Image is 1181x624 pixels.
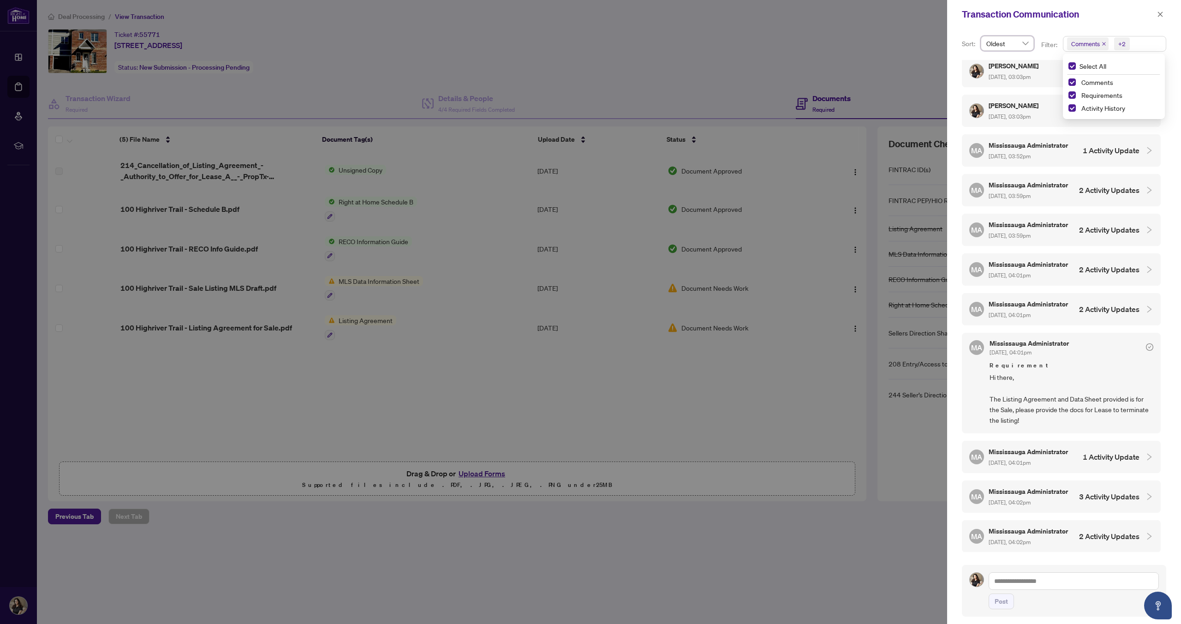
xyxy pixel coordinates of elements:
div: +2 [1118,39,1126,48]
h4: 1 Activity Update [1083,451,1139,462]
h5: Mississauga Administrator [989,299,1069,309]
div: MAMississauga Administrator [DATE], 04:01pm1 Activity Update [962,441,1161,473]
span: Comments [1081,78,1113,86]
h4: 3 Activity Updates [1079,491,1139,502]
span: MA [971,224,982,235]
span: collapsed [1145,305,1153,313]
span: MA [971,264,982,275]
p: Filter: [1041,40,1059,50]
h5: Mississauga Administrator [990,340,1069,347]
h4: 2 Activity Updates [1079,264,1139,275]
span: MA [971,304,982,315]
span: Requirement [990,361,1153,370]
span: [DATE], 04:01pm [990,349,1032,356]
span: collapsed [1145,186,1153,194]
h4: 1 Activity Update [1083,145,1139,156]
h5: [PERSON_NAME] [989,100,1040,111]
img: Profile Icon [970,573,984,587]
div: MAMississauga Administrator [DATE], 03:59pm2 Activity Updates [962,214,1161,246]
div: Transaction Communication [962,7,1154,21]
span: Select Requirements [1068,91,1076,99]
span: MA [971,342,982,353]
span: Comments [1078,77,1159,88]
div: MAMississauga Administrator [DATE], 04:02pm2 Activity Updates [962,520,1161,552]
h5: Mississauga Administrator [989,259,1069,270]
div: MAMississauga Administrator [DATE], 04:02pm3 Activity Updates [962,480,1161,513]
p: Sort: [962,39,977,49]
span: [DATE], 03:59pm [989,232,1031,239]
h5: Mississauga Administrator [989,180,1069,190]
h4: 2 Activity Updates [1079,224,1139,235]
span: MA [971,451,982,462]
span: Select All [1076,61,1110,71]
h5: Mississauga Administrator [989,526,1069,536]
span: MA [971,491,982,502]
span: close [1157,11,1163,18]
div: MAMississauga Administrator [DATE], 03:59pm2 Activity Updates [962,174,1161,206]
span: [DATE], 03:52pm [989,153,1031,160]
img: Profile Icon [970,64,984,78]
div: MAMississauga Administrator [DATE], 04:01pm2 Activity Updates [962,293,1161,325]
span: MA [971,185,982,196]
div: Profile Icon[PERSON_NAME] [DATE], 03:03pm1 Activity Update [962,55,1161,87]
button: Post [989,594,1014,609]
h4: 2 Activity Updates [1079,304,1139,315]
span: collapsed [1145,265,1153,274]
span: [DATE], 03:03pm [989,113,1031,120]
span: MA [971,145,982,156]
span: Select Comments [1068,78,1076,86]
h5: Mississauga Administrator [989,140,1069,150]
div: MAMississauga Administrator [DATE], 03:52pm1 Activity Update [962,134,1161,167]
span: collapsed [1145,226,1153,234]
h5: Mississauga Administrator [989,446,1069,457]
span: Activity History [1081,104,1125,112]
span: collapsed [1145,532,1153,540]
span: Requirements [1078,90,1159,101]
span: [DATE], 04:01pm [989,459,1031,466]
span: collapsed [1145,492,1153,501]
button: Open asap [1144,592,1172,619]
span: collapsed [1145,146,1153,155]
div: MAMississauga Administrator [DATE], 04:01pm2 Activity Updates [962,253,1161,286]
h4: 2 Activity Updates [1079,185,1139,196]
span: Oldest [986,36,1028,50]
span: Requirements [1081,91,1122,99]
h5: [PERSON_NAME] [989,60,1040,71]
h4: 2 Activity Updates [1079,531,1139,542]
span: [DATE], 04:01pm [989,312,1031,318]
span: check-circle [1146,343,1153,351]
span: Select Activity History [1068,104,1076,112]
span: Hi there, The Listing Agreement and Data Sheet provided is for the Sale, please provide the docs ... [990,372,1153,426]
span: [DATE], 03:03pm [989,73,1031,80]
span: Comments [1067,37,1109,50]
span: [DATE], 03:59pm [989,192,1031,199]
div: Profile Icon[PERSON_NAME] [DATE], 03:03pm4 Activity Updates [962,95,1161,127]
h5: Mississauga Administrator [989,219,1069,230]
span: collapsed [1145,453,1153,461]
span: MA [971,531,982,542]
img: Profile Icon [970,104,984,118]
span: Comments [1071,39,1100,48]
span: [DATE], 04:02pm [989,499,1031,506]
span: close [1102,42,1106,46]
span: [DATE], 04:02pm [989,539,1031,546]
h5: Mississauga Administrator [989,486,1069,497]
span: Activity History [1078,102,1159,114]
span: [DATE], 04:01pm [989,272,1031,279]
